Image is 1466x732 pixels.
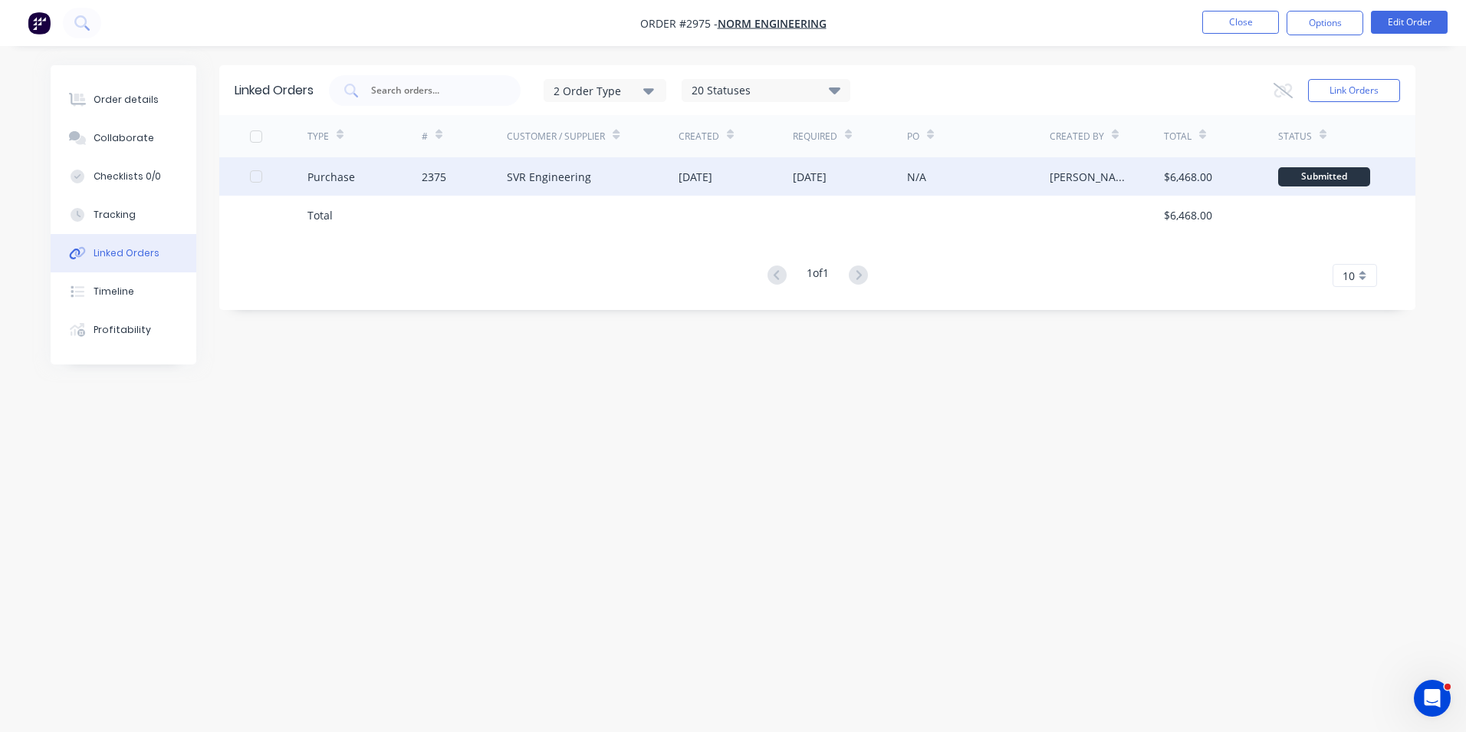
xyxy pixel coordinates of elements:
div: SVR Engineering [507,169,591,185]
input: Search orders... [370,83,497,98]
div: PO [907,130,919,143]
div: $6,468.00 [1164,169,1212,185]
div: # [422,130,428,143]
div: TYPE [307,130,329,143]
button: Timeline [51,272,196,311]
div: Created By [1050,130,1104,143]
div: $6,468.00 [1164,207,1212,223]
button: Checklists 0/0 [51,157,196,196]
div: 20 Statuses [682,82,850,99]
div: Created [679,130,719,143]
button: Link Orders [1308,79,1400,102]
button: Collaborate [51,119,196,157]
div: Submitted [1278,167,1370,186]
div: [PERSON_NAME] [1050,169,1133,185]
button: Edit Order [1371,11,1448,34]
div: Order details [94,93,159,107]
div: Collaborate [94,131,154,145]
div: 1 of 1 [807,265,829,287]
div: Customer / Supplier [507,130,605,143]
div: [DATE] [679,169,712,185]
div: Linked Orders [235,81,314,100]
span: 10 [1343,268,1355,284]
iframe: Intercom live chat [1414,680,1451,717]
div: 2375 [422,169,446,185]
div: Linked Orders [94,246,159,260]
div: Timeline [94,285,134,298]
a: Norm Engineering [718,16,827,31]
div: Required [793,130,837,143]
div: Total [1164,130,1192,143]
button: Close [1202,11,1279,34]
div: Checklists 0/0 [94,170,161,183]
button: Options [1287,11,1363,35]
button: Tracking [51,196,196,234]
div: Tracking [94,208,136,222]
span: Order #2975 - [640,16,718,31]
button: 2 Order Type [544,79,666,102]
div: Total [307,207,333,223]
button: Profitability [51,311,196,349]
div: Status [1278,130,1312,143]
div: N/A [907,169,926,185]
div: Profitability [94,323,151,337]
div: 2 Order Type [554,82,656,98]
img: Factory [28,12,51,35]
button: Order details [51,81,196,119]
div: [DATE] [793,169,827,185]
div: Purchase [307,169,355,185]
button: Linked Orders [51,234,196,272]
